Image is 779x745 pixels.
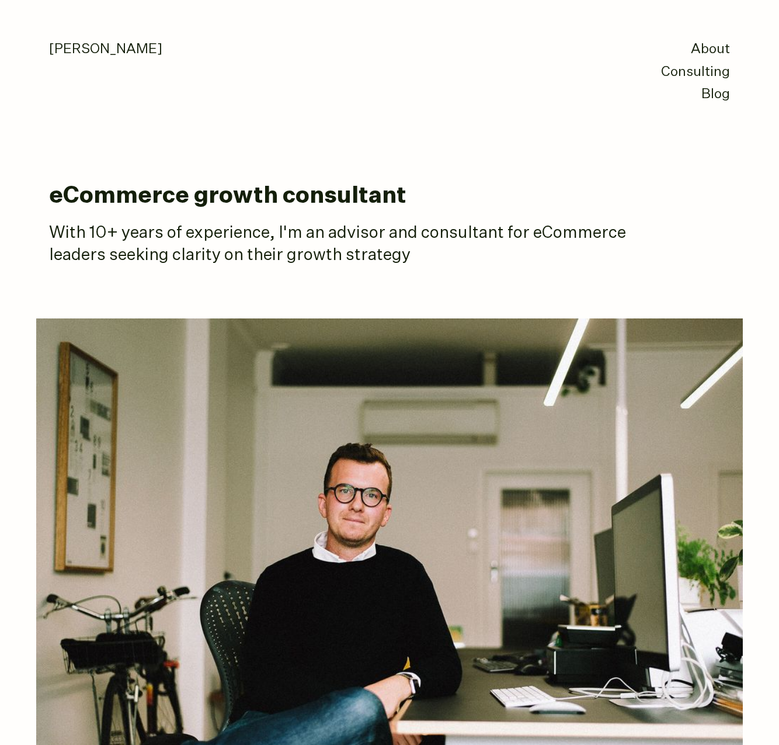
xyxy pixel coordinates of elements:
[49,183,730,209] h1: eCommerce growth consultant
[691,43,730,56] a: About
[661,39,730,106] nav: primary
[701,88,730,101] a: Blog
[49,43,162,56] a: [PERSON_NAME]
[49,222,633,267] p: With 10+ years of experience, I'm an advisor and consultant for eCommerce leaders seeking clarity...
[661,65,730,79] a: Consulting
